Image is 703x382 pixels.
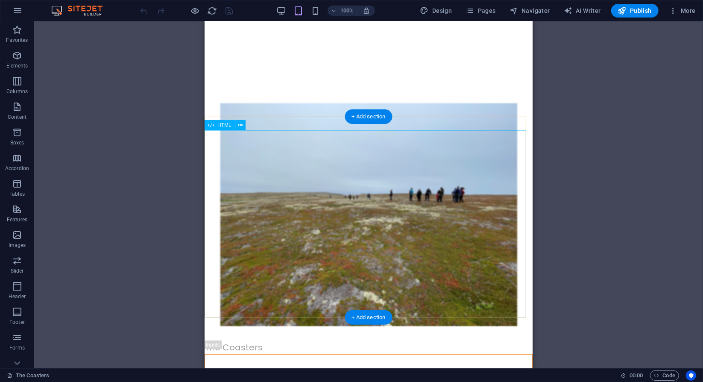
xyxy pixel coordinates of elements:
[636,372,637,379] span: :
[665,4,699,18] button: More
[7,370,49,381] a: Click to cancel selection. Double-click to open Pages
[328,6,358,16] button: 100%
[208,6,217,16] i: Reload page
[9,242,26,249] p: Images
[618,6,652,15] span: Publish
[363,7,370,15] i: On resize automatically adjust zoom level to fit chosen device.
[9,319,25,326] p: Footer
[560,4,604,18] button: AI Writer
[462,4,499,18] button: Pages
[6,37,28,44] p: Favorites
[417,4,456,18] button: Design
[564,6,601,15] span: AI Writer
[8,114,26,120] p: Content
[345,109,393,124] div: + Add section
[420,6,452,15] span: Design
[340,6,354,16] h6: 100%
[417,4,456,18] div: Design (Ctrl+Alt+Y)
[650,370,679,381] button: Code
[6,62,28,69] p: Elements
[611,4,659,18] button: Publish
[466,6,495,15] span: Pages
[510,6,550,15] span: Navigator
[11,267,24,274] p: Slider
[10,139,24,146] p: Boxes
[345,310,393,325] div: + Add section
[190,6,200,16] button: Click here to leave preview mode and continue editing
[9,344,25,351] p: Forms
[7,216,27,223] p: Features
[49,6,113,16] img: Editor Logo
[9,191,25,197] p: Tables
[506,4,554,18] button: Navigator
[6,88,28,95] p: Columns
[5,165,29,172] p: Accordion
[621,370,643,381] h6: Session time
[654,370,675,381] span: Code
[207,6,217,16] button: reload
[686,370,696,381] button: Usercentrics
[669,6,696,15] span: More
[217,123,231,128] span: HTML
[9,293,26,300] p: Header
[630,370,643,381] span: 00 00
